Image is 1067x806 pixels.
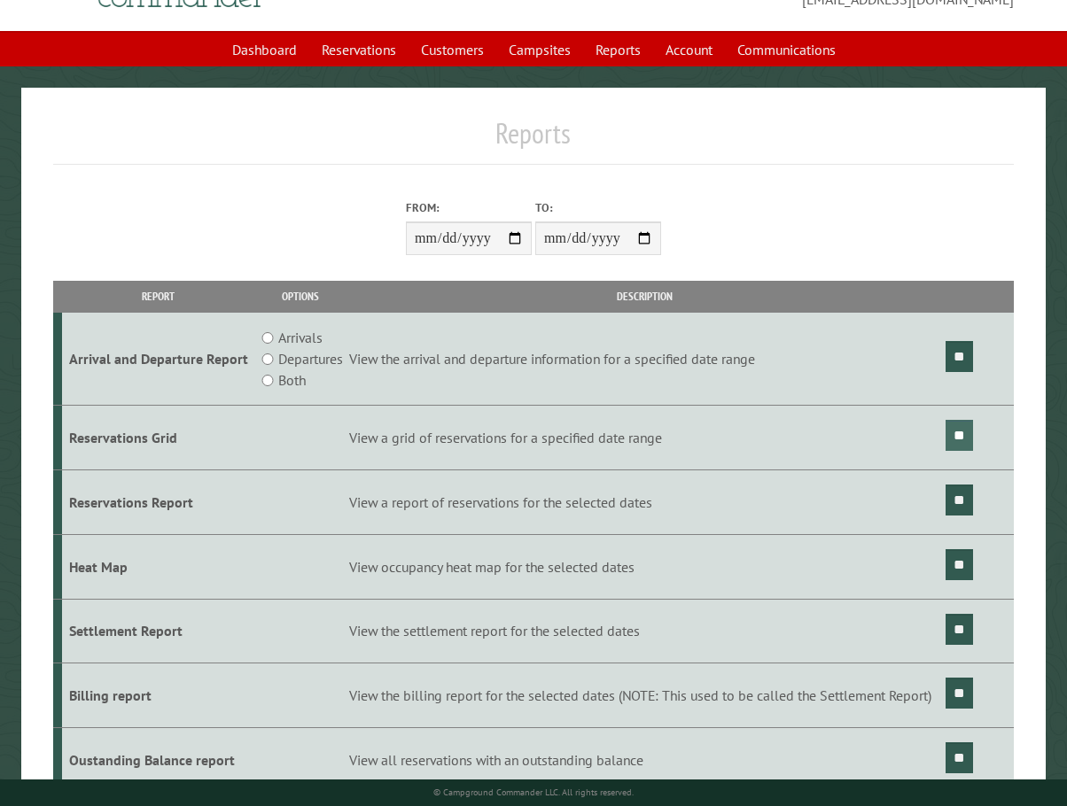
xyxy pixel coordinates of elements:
td: View all reservations with an outstanding balance [347,728,943,793]
td: Oustanding Balance report [62,728,253,793]
td: View occupancy heat map for the selected dates [347,534,943,599]
td: View a report of reservations for the selected dates [347,469,943,534]
a: Reports [585,33,651,66]
td: Reservations Report [62,469,253,534]
a: Communications [727,33,846,66]
small: © Campground Commander LLC. All rights reserved. [433,787,634,798]
a: Reservations [311,33,407,66]
label: Departures [278,348,343,369]
td: View a grid of reservations for a specified date range [347,406,943,470]
td: Heat Map [62,534,253,599]
td: Settlement Report [62,599,253,663]
label: Arrivals [278,327,323,348]
td: Billing report [62,663,253,728]
a: Campsites [498,33,581,66]
h1: Reports [53,116,1014,165]
a: Customers [410,33,495,66]
th: Report [62,281,253,312]
label: To: [535,199,661,216]
label: Both [278,369,306,391]
th: Options [253,281,347,312]
td: View the arrival and departure information for a specified date range [347,313,943,406]
th: Description [347,281,943,312]
td: Arrival and Departure Report [62,313,253,406]
a: Dashboard [222,33,308,66]
a: Account [655,33,723,66]
td: View the settlement report for the selected dates [347,599,943,663]
td: View the billing report for the selected dates (NOTE: This used to be called the Settlement Report) [347,663,943,728]
label: From: [406,199,532,216]
td: Reservations Grid [62,406,253,470]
